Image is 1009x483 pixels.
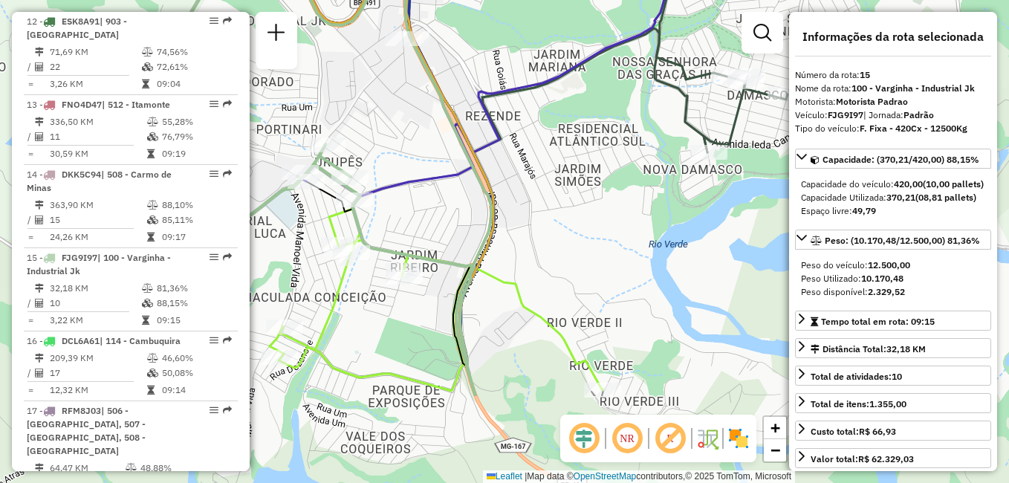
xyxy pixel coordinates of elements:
strong: 49,79 [852,205,876,216]
a: Nova sessão e pesquisa [262,18,291,51]
div: Motorista: [795,95,991,108]
a: Zoom out [764,439,786,461]
td: 11 [49,129,146,144]
td: 10 [49,296,141,311]
strong: 2.329,52 [868,286,905,297]
td: = [27,146,34,161]
strong: 12.500,00 [868,259,910,270]
span: FNO4D47 [62,99,102,110]
div: Número da rota: [795,68,991,82]
span: | 512 - Itamonte [102,99,170,110]
i: % de utilização do peso [142,48,153,56]
a: Custo total:R$ 66,93 [795,421,991,441]
td: / [27,59,34,74]
strong: 10.170,48 [861,273,903,284]
div: Peso disponível: [801,285,985,299]
i: % de utilização da cubagem [147,215,158,224]
i: Distância Total [35,201,44,210]
div: Peso Utilizado: [801,272,985,285]
a: Leaflet [487,471,522,482]
i: Tempo total em rota [142,80,149,88]
span: Ocultar deslocamento [566,421,602,456]
td: 55,28% [161,114,232,129]
div: Valor total: [811,453,914,466]
strong: 420,00 [894,178,923,189]
div: Peso: (10.170,48/12.500,00) 81,36% [795,253,991,305]
strong: 1.355,00 [869,398,906,409]
td: / [27,366,34,380]
i: Distância Total [35,284,44,293]
strong: Motorista Padrao [836,96,908,107]
i: Distância Total [35,117,44,126]
strong: FJG9I97 [828,109,863,120]
td: = [27,383,34,398]
td: 09:17 [161,230,232,244]
td: 81,36% [156,281,231,296]
strong: F. Fixa - 420Cx - 12500Kg [860,123,967,134]
em: Opções [210,336,218,345]
i: % de utilização do peso [126,464,137,473]
em: Rota exportada [223,100,232,108]
i: % de utilização da cubagem [142,299,153,308]
i: Distância Total [35,48,44,56]
td: 09:04 [156,77,231,91]
div: Veículo: [795,108,991,122]
span: 12 - [27,16,127,40]
span: Capacidade: (370,21/420,00) 88,15% [823,154,979,165]
i: Total de Atividades [35,215,44,224]
span: FJG9I97 [62,252,97,263]
img: Fluxo de ruas [695,427,719,450]
em: Rota exportada [223,336,232,345]
strong: R$ 66,93 [859,426,896,437]
a: Valor total:R$ 62.329,03 [795,448,991,468]
div: Distância Total: [811,343,926,356]
strong: 10 [892,371,902,382]
i: Tempo total em rota [147,233,155,241]
em: Rota exportada [223,169,232,178]
td: 76,79% [161,129,232,144]
div: Custo total: [811,425,896,438]
td: 24,26 KM [49,230,146,244]
em: Rota exportada [223,406,232,415]
span: | 506 - [GEOGRAPHIC_DATA], 507 - [GEOGRAPHIC_DATA], 508 - [GEOGRAPHIC_DATA] [27,405,146,456]
em: Opções [210,253,218,262]
a: Tempo total em rota: 09:15 [795,311,991,331]
td: 46,60% [161,351,232,366]
span: DCL6A61 [62,335,100,346]
td: 32,18 KM [49,281,141,296]
td: 12,32 KM [49,383,146,398]
span: 13 - [27,99,170,110]
span: Ocultar NR [609,421,645,456]
i: % de utilização da cubagem [142,62,153,71]
i: Distância Total [35,464,44,473]
i: % de utilização do peso [147,354,158,363]
strong: (10,00 pallets) [923,178,984,189]
strong: (08,81 pallets) [915,192,976,203]
span: | 903 - [GEOGRAPHIC_DATA] [27,16,127,40]
td: 09:14 [161,383,232,398]
i: Tempo total em rota [147,149,155,158]
span: 14 - [27,169,172,193]
td: 64,47 KM [49,461,125,476]
span: − [770,441,780,459]
span: | 114 - Cambuquira [100,335,181,346]
span: DKK5C94 [62,169,101,180]
i: Total de Atividades [35,132,44,141]
td: 30,59 KM [49,146,146,161]
a: Total de atividades:10 [795,366,991,386]
a: OpenStreetMap [574,471,637,482]
i: % de utilização do peso [147,117,158,126]
td: 48,88% [140,461,201,476]
i: Total de Atividades [35,369,44,377]
td: 3,26 KM [49,77,141,91]
i: Tempo total em rota [142,316,149,325]
span: Total de atividades: [811,371,902,382]
span: Tempo total em rota: 09:15 [821,316,935,327]
span: + [770,418,780,437]
strong: R$ 62.329,03 [858,453,914,464]
span: | 508 - Carmo de Minas [27,169,172,193]
td: / [27,129,34,144]
td: 50,08% [161,366,232,380]
div: Total de itens: [811,398,906,411]
em: Rota exportada [223,16,232,25]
